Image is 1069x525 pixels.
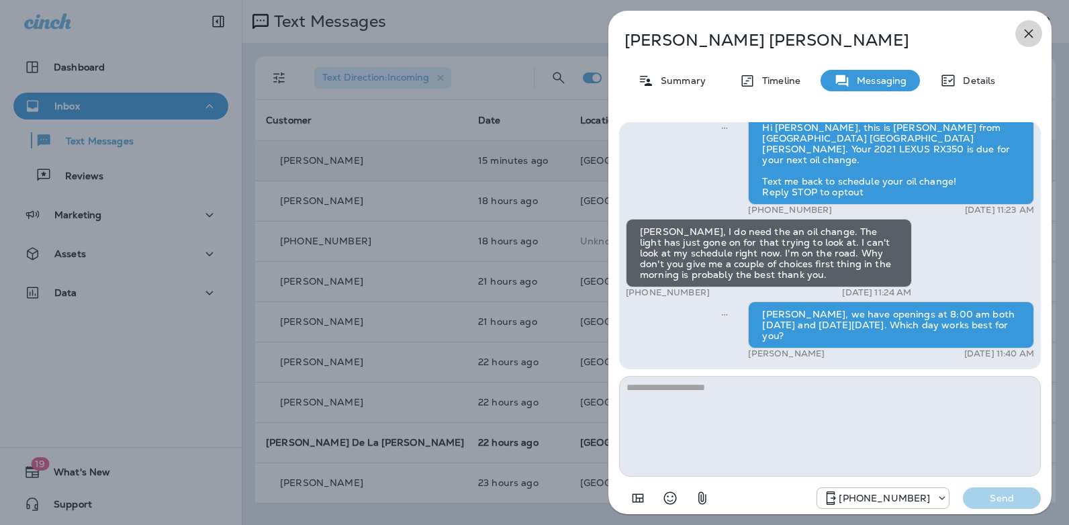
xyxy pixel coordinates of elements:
div: Hi [PERSON_NAME], this is [PERSON_NAME] from [GEOGRAPHIC_DATA] [GEOGRAPHIC_DATA][PERSON_NAME]. Yo... [748,115,1034,205]
span: Sent [721,121,728,133]
p: [PHONE_NUMBER] [748,205,832,216]
p: [DATE] 11:40 AM [964,348,1034,359]
p: Details [956,75,995,86]
p: Timeline [755,75,800,86]
p: [PERSON_NAME] [748,348,825,359]
p: [PERSON_NAME] [PERSON_NAME] [624,31,991,50]
p: [PHONE_NUMBER] [839,493,930,504]
span: Sent [721,307,728,320]
div: [PERSON_NAME], we have openings at 8:00 am both [DATE] and [DATE][DATE]. Which day works best for... [748,301,1034,348]
div: +1 (984) 409-9300 [817,490,949,506]
div: [PERSON_NAME], I do need the an oil change. The light has just gone on for that trying to look at... [626,219,912,287]
p: [DATE] 11:24 AM [842,287,911,298]
p: [DATE] 11:23 AM [965,205,1034,216]
p: Messaging [850,75,907,86]
button: Select an emoji [657,485,684,512]
p: [PHONE_NUMBER] [626,287,710,298]
p: Summary [654,75,706,86]
button: Add in a premade template [624,485,651,512]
